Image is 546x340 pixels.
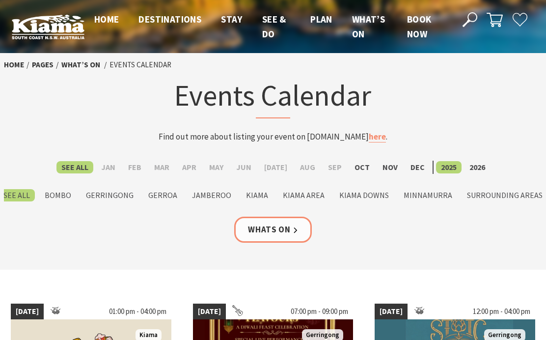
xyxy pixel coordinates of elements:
span: Home [94,13,119,25]
a: What’s On [61,60,100,70]
label: Nov [378,161,403,173]
label: Sep [323,161,347,173]
label: Dec [406,161,430,173]
label: Minnamurra [399,189,457,201]
span: Stay [221,13,243,25]
span: 12:00 pm - 04:00 pm [468,304,535,319]
label: [DATE] [259,161,292,173]
label: Aug [295,161,320,173]
label: Oct [350,161,375,173]
span: What’s On [352,13,385,40]
label: Mar [149,161,174,173]
a: Whats On [234,217,312,243]
label: See All [56,161,93,173]
label: Gerringong [81,189,138,201]
label: May [204,161,228,173]
label: 2026 [464,161,490,173]
span: 01:00 pm - 04:00 pm [104,304,171,319]
label: Kiama [241,189,273,201]
span: 07:00 pm - 09:00 pm [286,304,353,319]
label: Jan [96,161,120,173]
p: Find out more about listing your event on [DOMAIN_NAME] . [95,130,451,143]
label: Jun [231,161,256,173]
h1: Events Calendar [95,76,451,118]
li: Events Calendar [109,59,171,71]
a: Home [4,60,24,70]
label: Kiama Area [278,189,329,201]
label: Apr [177,161,201,173]
label: 2025 [436,161,462,173]
span: Book now [407,13,432,40]
img: Kiama Logo [12,14,84,39]
a: here [369,131,386,142]
span: [DATE] [11,304,44,319]
label: Gerroa [143,189,182,201]
span: [DATE] [375,304,408,319]
span: Destinations [138,13,201,25]
a: Pages [32,60,54,70]
nav: Main Menu [84,12,451,42]
span: [DATE] [193,304,226,319]
span: See & Do [262,13,286,40]
span: Plan [310,13,332,25]
label: Jamberoo [187,189,236,201]
label: Bombo [40,189,76,201]
label: Kiama Downs [334,189,394,201]
label: Feb [123,161,146,173]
